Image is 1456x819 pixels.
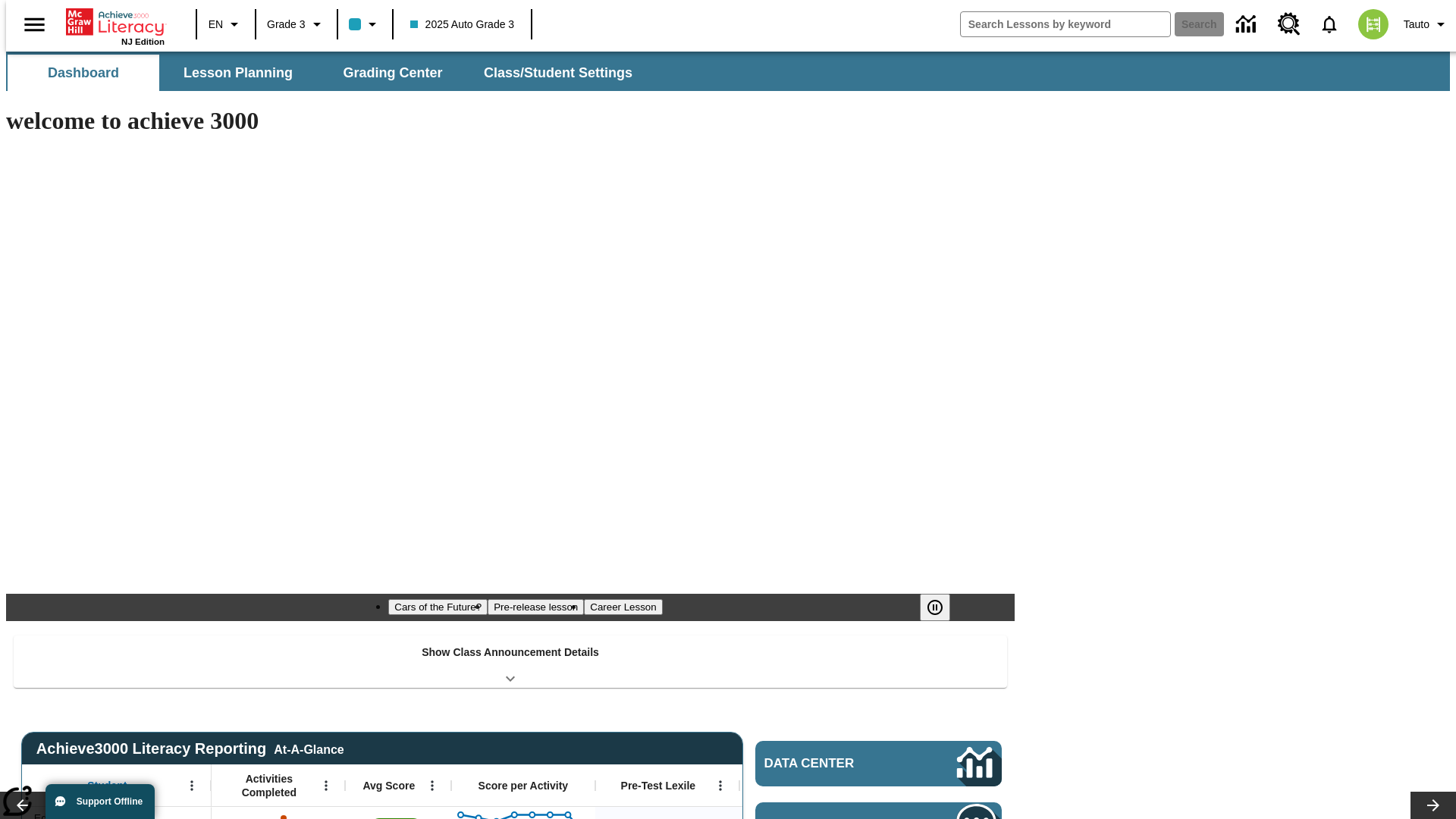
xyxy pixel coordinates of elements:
span: Avg Score [362,779,415,792]
a: Resource Center, Will open in new tab [1269,4,1310,45]
button: Open Menu [315,774,337,797]
div: At-A-Glance [274,740,344,757]
span: 2025 Auto Grade 3 [410,17,515,33]
span: Pre-Test Lexile [621,779,696,792]
a: Data Center [755,741,1002,786]
button: Grade: Grade 3, Select a grade [261,11,332,38]
div: Pause [920,594,965,621]
button: Open Menu [180,774,203,797]
button: Slide 1 Cars of the Future? [388,599,488,615]
p: Show Class Announcement Details [422,645,599,661]
button: Slide 2 Pre-release lesson [488,599,584,615]
button: Pause [920,594,950,621]
button: Support Offline [45,784,155,819]
img: avatar image [1358,9,1389,39]
div: Home [66,5,165,46]
span: Achieve3000 Literacy Reporting [36,740,344,758]
button: Class color is light blue. Change class color [343,11,388,38]
button: Select a new avatar [1349,5,1398,44]
button: Class/Student Settings [472,55,645,91]
span: Activities Completed [219,772,319,799]
button: Language: EN, Select a language [202,11,250,38]
span: EN [209,17,223,33]
button: Dashboard [8,55,159,91]
a: Notifications [1310,5,1349,44]
span: Score per Activity [479,779,569,792]
a: Home [66,7,165,37]
button: Open Menu [709,774,732,797]
span: NJ Edition [121,37,165,46]
span: Tauto [1404,17,1429,33]
button: Open Menu [421,774,444,797]
button: Lesson Planning [162,55,314,91]
button: Slide 3 Career Lesson [584,599,662,615]
button: Profile/Settings [1398,11,1456,38]
a: Data Center [1227,4,1269,45]
div: Show Class Announcement Details [14,635,1007,688]
button: Lesson carousel, Next [1410,792,1456,819]
button: Grading Center [317,55,469,91]
div: SubNavbar [6,52,1450,91]
h1: welcome to achieve 3000 [6,107,1015,135]
button: Open side menu [12,2,57,47]
span: Support Offline [77,796,143,807]
span: Data Center [764,756,906,771]
div: SubNavbar [6,55,646,91]
span: Student [87,779,127,792]
span: Grade 3 [267,17,306,33]
input: search field [961,12,1170,36]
